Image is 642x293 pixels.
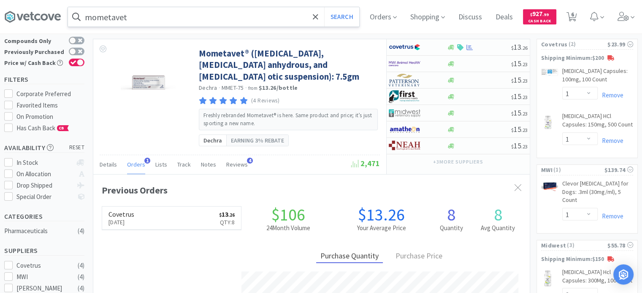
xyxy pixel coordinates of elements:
span: . 23 [521,94,528,100]
span: ( 3 ) [566,241,607,250]
span: . 99 [542,12,549,17]
h5: Filters [4,75,84,84]
span: Orders [127,161,145,168]
div: Pharmaceuticals [4,226,73,236]
a: DechraEarning 3% rebate [199,134,289,146]
div: Favorited Items [16,100,85,110]
span: MMET-75 [222,84,244,91]
span: Track [177,161,191,168]
span: ( 1 ) [553,166,604,174]
p: Qty: 8 [219,218,235,227]
span: $ [511,78,514,84]
div: On Promotion [16,112,85,122]
div: ( 4 ) [78,226,84,236]
span: 13 [219,210,235,218]
span: Earning 3% rebate [231,136,284,145]
a: Remove [598,212,623,220]
div: Drop Shipped [16,180,73,191]
strong: $13.26 / bottle [259,84,298,91]
span: 15 [511,91,528,101]
p: (4 Reviews) [251,97,280,105]
a: Remove [598,91,623,99]
span: ( 2 ) [567,40,607,48]
img: 67d67680309e4a0bb49a5ff0391dcc42_6.png [389,90,420,103]
div: Price w/ Cash Back [4,59,65,66]
div: ( 4 ) [78,261,84,271]
img: f5e969b455434c6296c6d81ef179fa71_3.png [389,74,420,86]
span: Cash Back [528,19,551,24]
span: 2,471 [351,159,380,168]
span: $ [511,143,514,150]
span: · [219,84,220,91]
div: Covetrus [16,261,69,271]
span: 15 [511,141,528,151]
img: 4dd14cff54a648ac9e977f0c5da9bc2e_5.png [389,107,420,119]
span: $ [511,94,514,100]
a: Clevor [MEDICAL_DATA] for Dogs: .3ml (30mg/ml), 5 Count [562,180,633,208]
span: . 23 [521,61,528,67]
span: Notes [201,161,216,168]
div: Open Intercom Messenger [613,264,634,285]
span: from [248,85,257,91]
h1: 8 [428,206,474,223]
div: Previously Purchased [4,48,65,55]
h5: Availability [4,143,84,153]
h2: Quantity [428,223,474,233]
span: 15 [511,124,528,134]
div: MWI [16,272,69,282]
span: 1 [144,158,150,164]
button: +3more suppliers [429,156,488,168]
h1: $13.26 [335,206,428,223]
p: [DATE] [108,218,134,227]
h2: 24 Month Volume [241,223,335,233]
h6: Covetrus [108,211,134,218]
span: reset [69,143,85,152]
button: Search [324,7,359,27]
div: $23.99 [607,40,633,49]
img: 37473e43701a4c10a5498bd2d893a263_409273.png [541,181,558,192]
img: 3d7f58256f484208b50d7841801b0ef6_396273.png [541,270,554,287]
h1: 8 [475,206,521,223]
div: Corporate Preferred [16,89,85,99]
img: f6b2451649754179b5b4e0c70c3f7cb0_2.png [389,57,420,70]
span: 15 [511,59,528,68]
img: 3331a67d23dc422aa21b1ec98afbf632_11.png [389,123,420,136]
h2: Avg Quantity [475,223,521,233]
span: $ [511,127,514,133]
a: Covetrus[DATE]$13.26Qty:8 [102,207,241,230]
div: In Stock [16,158,73,168]
span: 15 [511,75,528,85]
a: Deals [492,13,516,21]
div: Purchase Quantity [316,250,383,263]
span: Dechra [203,136,222,145]
a: Dechra [199,84,217,91]
div: $139.74 [604,165,633,175]
h5: Suppliers [4,246,84,255]
span: $ [511,61,514,67]
img: 374f9400afec473ea6fde8b6cdd01212_396269.png [541,114,555,131]
div: Compounds Only [4,37,65,44]
span: 4 [247,158,253,164]
span: Details [100,161,117,168]
span: 15 [511,108,528,118]
div: Previous Orders [102,183,521,198]
span: Midwest [541,241,566,250]
img: 77fca1acd8b6420a9015268ca798ef17_1.png [389,41,420,54]
span: MWI [541,165,553,175]
a: [MEDICAL_DATA] Capsules: 100mg, 100 Count [562,67,633,87]
a: [MEDICAL_DATA] HCl Capsules: 150mg, 500 Count [562,112,633,132]
div: Purchase Price [391,250,447,263]
span: 927 [530,10,549,18]
span: CB [57,126,66,131]
input: Search by item, sku, manufacturer, ingredient, size... [68,7,359,27]
div: $55.78 [607,241,633,250]
span: . 23 [521,143,528,150]
h5: Categories [4,212,84,221]
p: Shipping Minimum: $200 [537,54,637,63]
span: 13 [511,42,528,52]
a: Mometavet® ([MEDICAL_DATA], [MEDICAL_DATA] anhydrous, and [MEDICAL_DATA] otic suspension): 7.5gm [199,48,378,82]
img: cf3039b19d56408b898b07612ef5f94a_511282.jpeg [121,48,176,102]
a: 6 [563,14,580,22]
span: $ [219,212,222,218]
span: . 23 [521,110,528,117]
